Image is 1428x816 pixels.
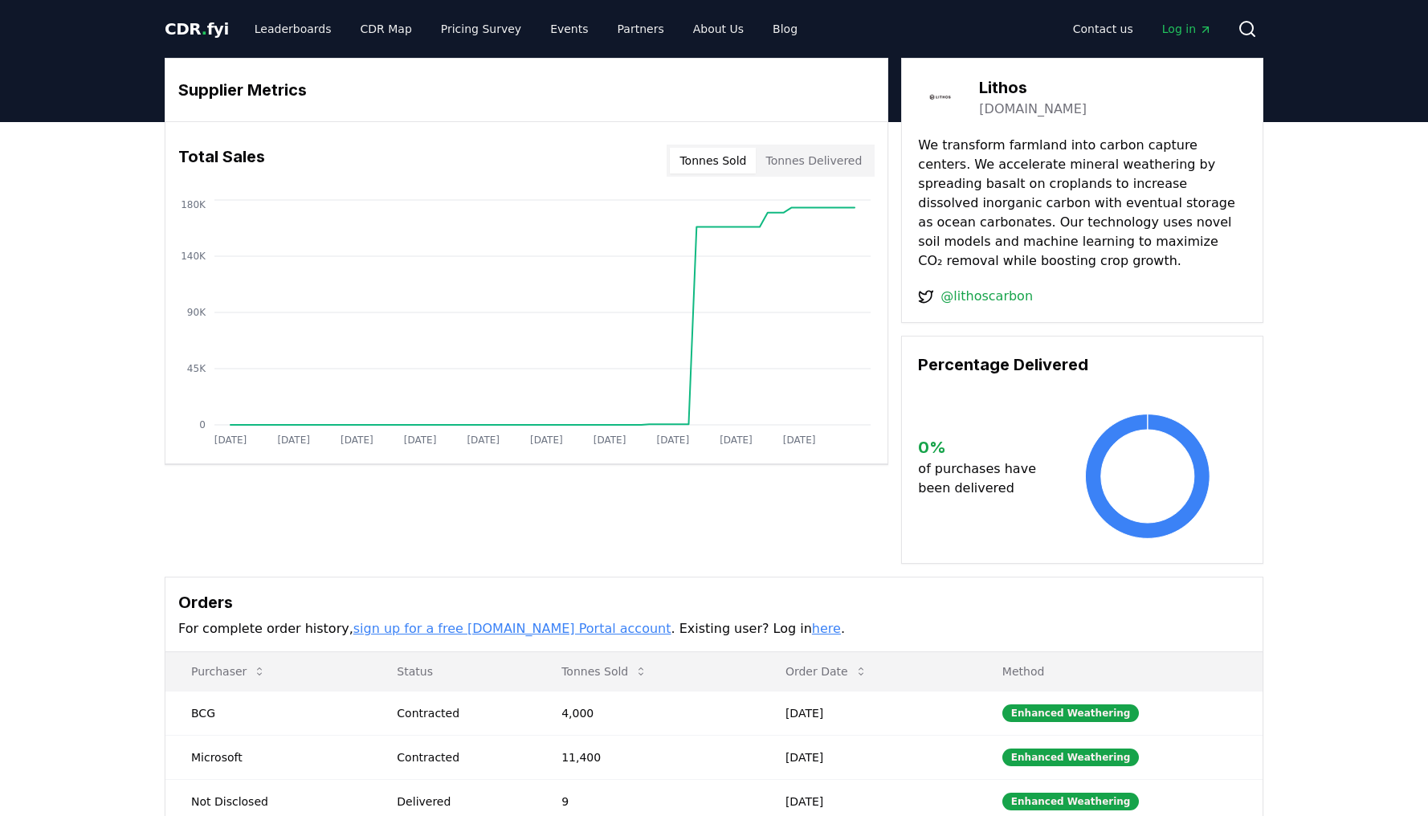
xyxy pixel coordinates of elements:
[348,14,425,43] a: CDR Map
[1162,21,1212,37] span: Log in
[341,435,373,446] tspan: [DATE]
[242,14,345,43] a: Leaderboards
[549,655,660,687] button: Tonnes Sold
[1149,14,1225,43] a: Log in
[165,691,371,735] td: BCG
[397,794,523,810] div: Delivered
[940,287,1033,306] a: @lithoscarbon
[760,14,810,43] a: Blog
[756,148,871,173] button: Tonnes Delivered
[178,619,1250,639] p: For complete order history, . Existing user? Log in .
[537,14,601,43] a: Events
[214,435,247,446] tspan: [DATE]
[670,148,756,173] button: Tonnes Sold
[918,75,963,120] img: Lithos-logo
[656,435,689,446] tspan: [DATE]
[1002,793,1140,810] div: Enhanced Weathering
[594,435,626,446] tspan: [DATE]
[397,749,523,765] div: Contracted
[404,435,437,446] tspan: [DATE]
[165,735,371,779] td: Microsoft
[680,14,757,43] a: About Us
[202,19,207,39] span: .
[979,100,1087,119] a: [DOMAIN_NAME]
[165,19,229,39] span: CDR fyi
[918,459,1049,498] p: of purchases have been delivered
[187,363,206,374] tspan: 45K
[428,14,534,43] a: Pricing Survey
[178,655,279,687] button: Purchaser
[773,655,880,687] button: Order Date
[989,663,1250,679] p: Method
[605,14,677,43] a: Partners
[353,621,671,636] a: sign up for a free [DOMAIN_NAME] Portal account
[467,435,500,446] tspan: [DATE]
[178,590,1250,614] h3: Orders
[178,78,875,102] h3: Supplier Metrics
[918,435,1049,459] h3: 0 %
[536,735,760,779] td: 11,400
[1060,14,1225,43] nav: Main
[760,691,977,735] td: [DATE]
[1002,704,1140,722] div: Enhanced Weathering
[783,435,816,446] tspan: [DATE]
[812,621,841,636] a: here
[1002,749,1140,766] div: Enhanced Weathering
[165,18,229,40] a: CDR.fyi
[181,251,206,262] tspan: 140K
[918,136,1246,271] p: We transform farmland into carbon capture centers. We accelerate mineral weathering by spreading ...
[242,14,810,43] nav: Main
[178,145,265,177] h3: Total Sales
[397,705,523,721] div: Contracted
[277,435,310,446] tspan: [DATE]
[720,435,753,446] tspan: [DATE]
[536,691,760,735] td: 4,000
[181,199,206,210] tspan: 180K
[530,435,563,446] tspan: [DATE]
[199,419,206,430] tspan: 0
[760,735,977,779] td: [DATE]
[187,307,206,318] tspan: 90K
[1060,14,1146,43] a: Contact us
[384,663,523,679] p: Status
[979,75,1087,100] h3: Lithos
[918,353,1246,377] h3: Percentage Delivered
